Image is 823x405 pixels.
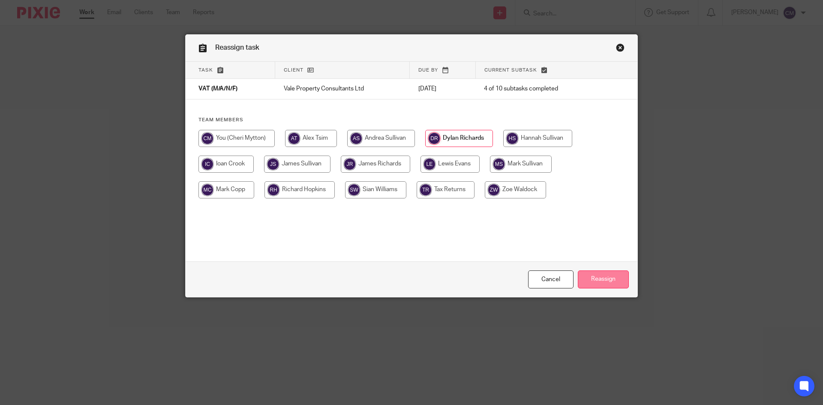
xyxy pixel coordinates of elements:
a: Close this dialog window [616,43,625,55]
p: Vale Property Consultants Ltd [284,84,401,93]
span: Client [284,68,303,72]
span: Task [198,68,213,72]
input: Reassign [578,270,629,289]
td: 4 of 10 subtasks completed [475,79,602,99]
a: Close this dialog window [528,270,574,289]
span: Current subtask [484,68,537,72]
span: Due by [418,68,438,72]
p: [DATE] [418,84,467,93]
span: VAT (M/A/N/F) [198,86,237,92]
span: Reassign task [215,44,259,51]
h4: Team members [198,117,625,123]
